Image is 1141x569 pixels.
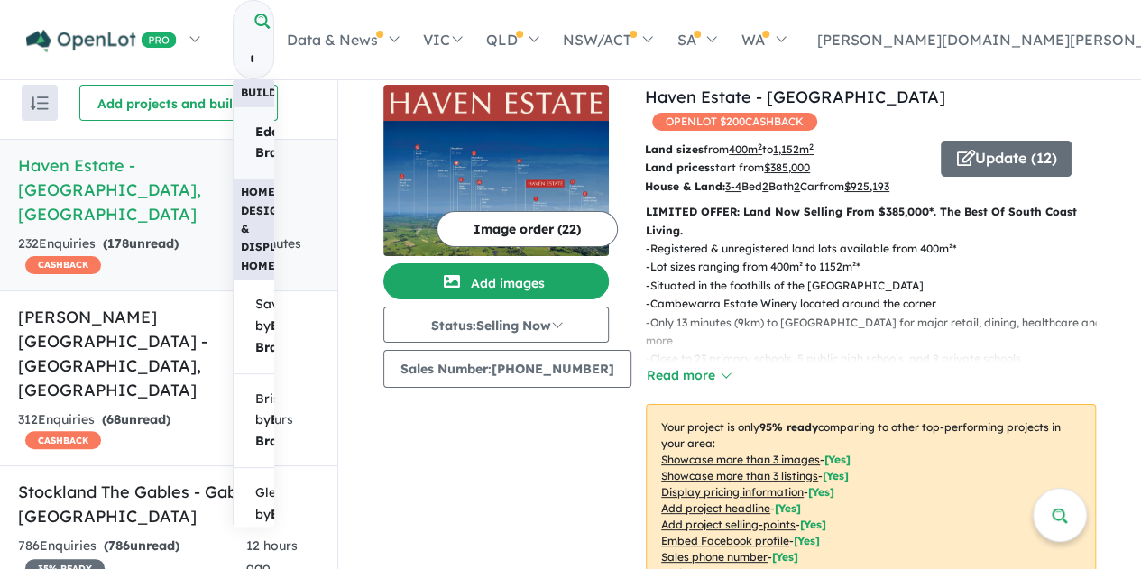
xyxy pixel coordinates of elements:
sup: 2 [809,142,814,151]
a: Eden BraeHomes [233,106,278,180]
u: Display pricing information [661,485,804,499]
u: Showcase more than 3 images [661,453,820,466]
button: Update (12) [941,141,1072,177]
b: Home Designs & Display Homes [241,185,294,272]
img: sort.svg [31,96,49,110]
a: Data & News [274,8,410,71]
button: Image order (22) [437,211,618,247]
span: [ Yes ] [794,534,820,547]
a: SA [664,8,728,71]
strong: ( unread) [103,235,179,252]
span: 786 [108,537,130,554]
span: OPENLOT $ 200 CASHBACK [652,113,817,131]
button: Read more [646,365,731,386]
strong: ( unread) [102,411,170,427]
span: to [762,142,814,156]
u: 2 [762,179,768,193]
a: QLD [474,8,550,71]
b: Builders [241,86,299,99]
span: [ Yes ] [824,453,851,466]
p: from [645,141,927,159]
strong: Brae [255,433,285,449]
b: 95 % ready [759,420,818,434]
p: - Situated in the foothills of the [GEOGRAPHIC_DATA] [646,277,1110,295]
u: $ 385,000 [764,161,810,174]
a: NSW/ACT [550,8,664,71]
strong: Eden [271,317,302,334]
u: Showcase more than 3 listings [661,469,818,482]
p: Bed Bath Car from [645,178,927,196]
u: 400 m [729,142,762,156]
p: - Only 13 minutes (9km) to [GEOGRAPHIC_DATA] for major retail, dining, healthcare and more [646,314,1110,351]
strong: ( unread) [104,537,179,554]
img: Openlot PRO Logo White [26,30,177,52]
button: Status:Selling Now [383,307,609,343]
u: Add project headline [661,501,770,515]
u: $ 925,193 [844,179,889,193]
strong: Brae [255,144,285,161]
span: 68 [106,411,121,427]
u: Sales phone number [661,550,768,564]
h5: Haven Estate - [GEOGRAPHIC_DATA] , [GEOGRAPHIC_DATA] [18,153,319,226]
span: Homes [255,122,328,165]
u: 1,152 m [773,142,814,156]
span: Bristol by Homes [255,389,328,453]
p: start from [645,159,927,177]
strong: Eden [255,124,287,140]
span: CASHBACK [25,431,101,449]
u: 2 [794,179,800,193]
u: Embed Facebook profile [661,534,789,547]
input: Try estate name, suburb, builder or developer [234,40,270,78]
span: [ Yes ] [800,518,826,531]
span: [ Yes ] [772,550,798,564]
u: Add project selling-points [661,518,796,531]
span: [ Yes ] [808,485,834,499]
p: - Registered & unregistered land lots available from 400m²* [646,240,1110,258]
button: Add images [383,263,609,299]
p: - Lot sizes ranging from 400m² to 1152m²* [646,258,1110,276]
strong: Eden [271,506,302,522]
u: 3-4 [725,179,741,193]
span: Glenburn by Homes [255,482,328,546]
b: House & Land: [645,179,725,193]
img: Haven Estate - Cambewarra [383,121,609,256]
a: VIC [410,8,474,71]
a: Haven Estate - Cambewarra LogoHaven Estate - Cambewarra [383,85,609,256]
a: Savoy byEden BraeHomes [233,279,278,373]
p: LIMITED OFFER: Land Now Selling From $385,000*. The Best Of South Coast Living. [646,203,1096,240]
b: Land prices [645,161,710,174]
span: [ Yes ] [823,469,849,482]
a: Bristol byEden BraeHomes [233,373,278,468]
button: Sales Number:[PHONE_NUMBER] [383,350,631,388]
sup: 2 [758,142,762,151]
span: 178 [107,235,129,252]
p: - Cambewarra Estate Winery located around the corner [646,295,1110,313]
a: Haven Estate - [GEOGRAPHIC_DATA] [645,87,945,107]
img: Haven Estate - Cambewarra Logo [391,92,602,114]
span: [ Yes ] [775,501,801,515]
strong: Eden [271,411,302,427]
b: Land sizes [645,142,704,156]
div: 312 Enquir ies [18,409,248,453]
div: 232 Enquir ies [18,234,236,277]
span: CASHBACK [25,256,101,274]
h5: [PERSON_NAME][GEOGRAPHIC_DATA] - [GEOGRAPHIC_DATA] , [GEOGRAPHIC_DATA] [18,305,319,402]
span: Savoy by Homes [255,294,328,358]
p: - Close to 23 primary schools, 5 public high schools, and 8 private schools [646,350,1110,368]
button: Add projects and builders [79,85,278,121]
strong: Brae [255,339,285,355]
h5: Stockland The Gables - Gables , [GEOGRAPHIC_DATA] [18,480,319,528]
a: WA [728,8,796,71]
a: Glenburn byEden BraeHomes [233,467,278,562]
